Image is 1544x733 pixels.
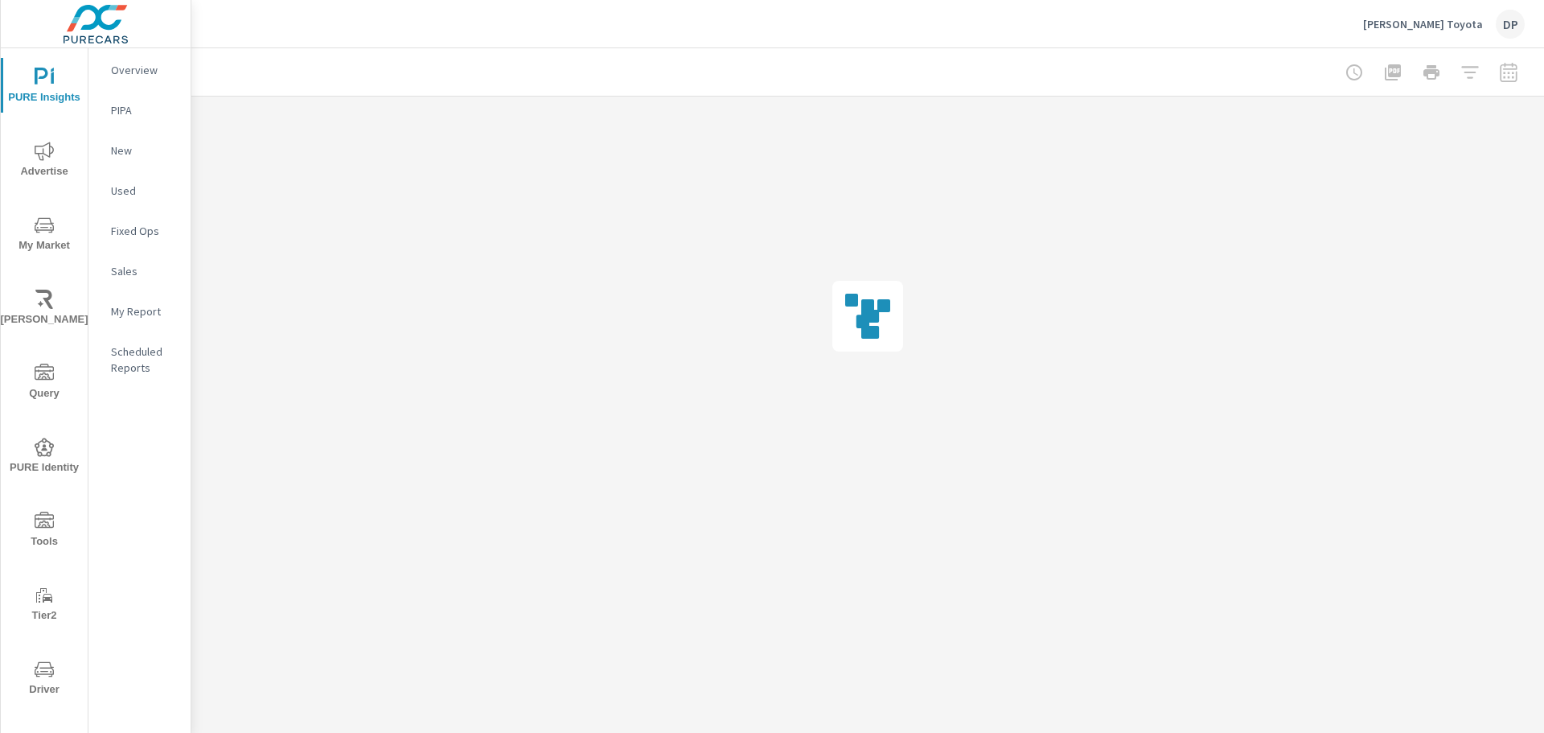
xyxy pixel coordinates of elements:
[111,263,178,279] p: Sales
[88,58,191,82] div: Overview
[6,290,83,329] span: [PERSON_NAME]
[88,179,191,203] div: Used
[6,68,83,107] span: PURE Insights
[88,299,191,323] div: My Report
[111,183,178,199] p: Used
[88,259,191,283] div: Sales
[6,512,83,551] span: Tools
[1363,17,1483,31] p: [PERSON_NAME] Toyota
[6,216,83,255] span: My Market
[6,586,83,625] span: Tier2
[111,303,178,319] p: My Report
[111,223,178,239] p: Fixed Ops
[88,219,191,243] div: Fixed Ops
[111,62,178,78] p: Overview
[88,138,191,163] div: New
[111,344,178,376] p: Scheduled Reports
[6,142,83,181] span: Advertise
[111,142,178,159] p: New
[88,98,191,122] div: PIPA
[111,102,178,118] p: PIPA
[1496,10,1525,39] div: DP
[6,364,83,403] span: Query
[88,340,191,380] div: Scheduled Reports
[6,438,83,477] span: PURE Identity
[6,660,83,699] span: Driver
